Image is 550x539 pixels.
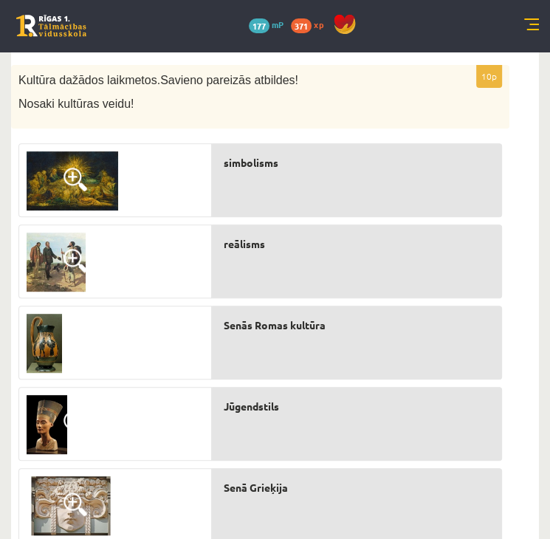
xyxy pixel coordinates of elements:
span: mP [272,18,283,30]
span: Savieno pareizās atbildes! [160,74,298,86]
span: Kultūra dažādos laikmetos. [18,74,160,86]
a: Rīgas 1. Tālmācības vidusskola [16,15,86,37]
span: simbolisms [224,155,278,171]
img: 4.jpg [27,395,67,454]
span: Jūgendstils [224,399,279,414]
span: reālisms [224,236,265,252]
span: Senā Grieķija [224,480,288,495]
a: 371 xp [291,18,331,30]
img: 8.png [27,233,86,292]
span: Nosaki kultūras veidu! [18,97,134,110]
span: 177 [249,18,269,33]
span: 371 [291,18,312,33]
img: 6.jpg [27,151,118,210]
p: 10p [476,64,502,88]
img: 3.jpg [27,314,62,373]
span: xp [314,18,323,30]
span: Senās Romas kultūra [224,317,326,333]
img: 9.jpg [27,476,115,535]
